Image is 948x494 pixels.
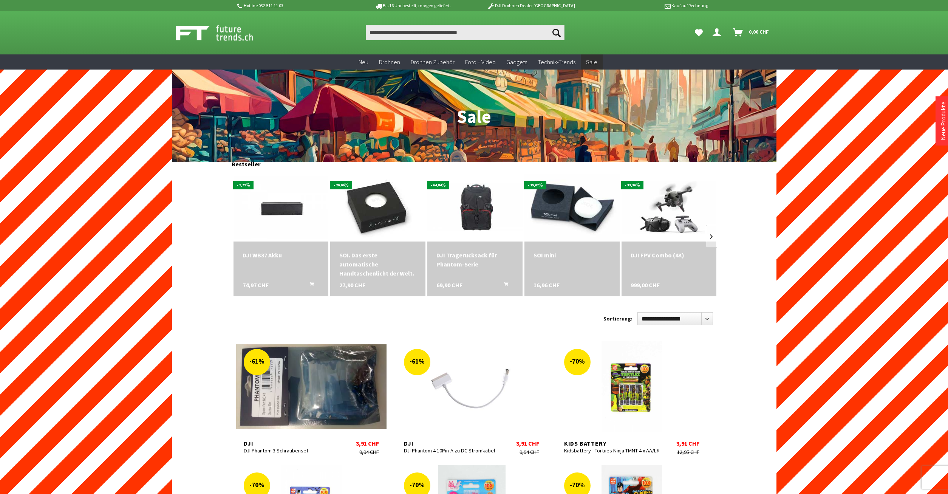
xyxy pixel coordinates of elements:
[465,58,496,66] span: Foto + Video
[534,280,560,290] span: 16,96 CHF
[495,280,513,290] button: In den Warenkorb
[659,449,699,455] div: 12,95 CHF
[374,54,405,70] a: Drohnen
[404,447,499,454] div: DJI Phantom 4 10Pin-A zu DC Stromkabel
[243,251,320,260] a: DJI WB37 Akku 74,97 CHF In den Warenkorb
[691,25,707,40] a: Meine Favoriten
[339,280,365,290] span: 27,90 CHF
[501,54,532,70] a: Gadgets
[176,23,270,42] img: Shop Futuretrends - zur Startseite wechseln
[339,251,416,278] div: SOI. Das erste automatische Handtaschenlicht der Welt.
[534,251,611,260] a: SOI mini 16,96 CHF
[359,58,368,66] span: Neu
[353,54,374,70] a: Neu
[730,25,773,40] a: Warenkorb
[532,54,581,70] a: Technik-Trends
[232,153,717,172] div: Bestseller
[564,447,659,454] div: Kidsbattery - Tortues Ninja TMNT 4 x AA/LR6 Alkaline
[524,174,620,241] img: SOI mini
[339,251,416,278] a: SOI. Das erste automatische Handtaschenlicht der Welt. 27,90 CHF
[631,280,660,290] span: 999,00 CHF
[564,440,659,447] div: Kids Battery
[710,25,727,40] a: Dein Konto
[356,440,379,447] div: 3,91 CHF
[243,251,320,260] div: DJI WB37 Akku
[339,449,379,455] div: 9,94 CHF
[436,251,513,269] a: DJI Tragerucksack für Phantom-Serie 69,90 CHF In den Warenkorb
[366,25,564,40] input: Produkt, Marke, Kategorie, EAN, Artikelnummer…
[354,1,472,10] p: Bis 16 Uhr bestellt, morgen geliefert.
[411,58,455,66] span: Drohnen Zubehör
[590,1,708,10] p: Kauf auf Rechnung
[405,54,460,70] a: Drohnen Zubehör
[379,58,400,66] span: Drohnen
[244,440,339,447] div: DJI
[676,440,699,447] div: 3,91 CHF
[516,440,539,447] div: 3,91 CHF
[538,58,575,66] span: Technik-Trends
[581,54,603,70] a: Sale
[236,341,387,447] a: -61% DJI DJI Phantom 3 Schraubenset 3,91 CHF 9,94 CHF
[396,341,547,447] a: -61% DJI DJI Phantom 4 10Pin-A zu DC Stromkabel 3,91 CHF 9,94 CHF
[603,313,633,325] label: Sortierung:
[243,280,269,290] span: 74,97 CHF
[506,58,527,66] span: Gadgets
[631,251,708,260] div: DJI FPV Combo (4K)
[300,280,319,290] button: In den Warenkorb
[436,280,462,290] span: 69,90 CHF
[404,440,499,447] div: DJI
[472,1,590,10] p: DJI Drohnen Dealer [GEOGRAPHIC_DATA]
[499,449,539,455] div: 9,94 CHF
[244,447,339,454] div: DJI Phantom 3 Schraubenset
[622,181,717,234] img: DJI FPV Combo (4K)
[939,102,947,140] a: Neue Produkte
[557,341,707,447] a: -70% Kids Battery Kidsbattery - Tortues Ninja TMNT 4 x AA/LR6 Alkaline 3,91 CHF 12,95 CHF
[332,173,423,242] img: SOI. Das erste automatische Handtaschenlicht der Welt.
[232,62,717,126] h1: Sale
[236,1,354,10] p: Hotline 032 511 11 03
[749,26,769,38] span: 0,00 CHF
[244,349,270,375] div: -61%
[549,25,564,40] button: Suchen
[436,251,513,269] div: DJI Tragerucksack für Phantom-Serie
[234,176,329,239] img: DJI WB37 Akku
[404,349,430,375] div: -61%
[534,251,611,260] div: SOI mini
[427,183,523,231] img: DJI Tragerucksack für Phantom-Serie
[564,349,591,375] div: -70%
[631,251,708,260] a: DJI FPV Combo (4K) 999,00 CHF
[586,58,597,66] span: Sale
[460,54,501,70] a: Foto + Video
